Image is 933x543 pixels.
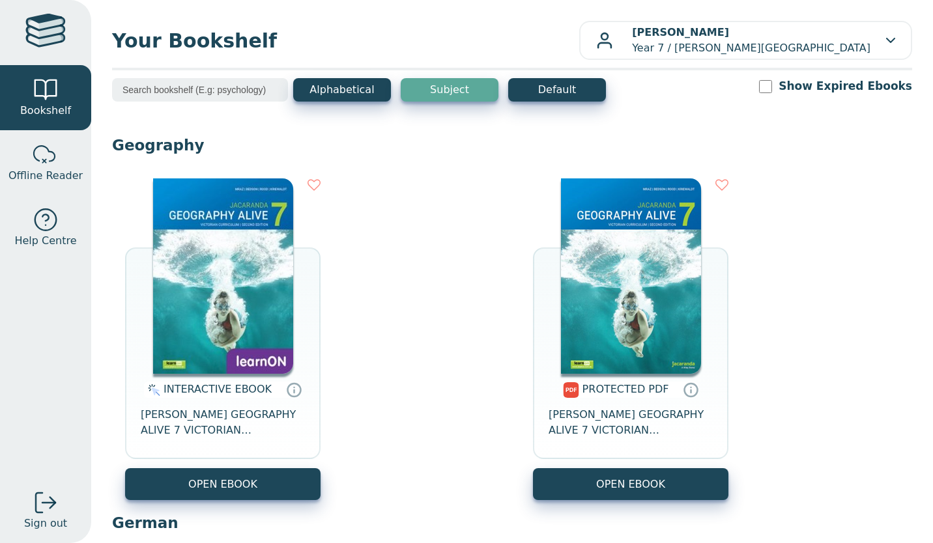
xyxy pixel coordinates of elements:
button: [PERSON_NAME]Year 7 / [PERSON_NAME][GEOGRAPHIC_DATA] [579,21,912,60]
button: Alphabetical [293,78,391,102]
b: [PERSON_NAME] [632,26,729,38]
span: Your Bookshelf [112,26,579,55]
a: OPEN EBOOK [533,468,728,500]
span: Sign out [24,516,67,531]
p: Year 7 / [PERSON_NAME][GEOGRAPHIC_DATA] [632,25,870,56]
img: bd87131b-adeb-4a9c-b49f-7f2164e7c076.png [561,178,701,374]
span: [PERSON_NAME] GEOGRAPHY ALIVE 7 VICTORIAN CURRICULUM LEARNON EBOOK 2E [141,407,305,438]
button: OPEN EBOOK [125,468,321,500]
img: pdf.svg [563,382,579,398]
span: INTERACTIVE EBOOK [164,383,272,395]
p: German [112,513,912,533]
img: cc9fd0c4-7e91-e911-a97e-0272d098c78b.jpg [153,178,293,374]
span: PROTECTED PDF [582,383,669,395]
img: interactive.svg [144,382,160,398]
input: Search bookshelf (E.g: psychology) [112,78,288,102]
span: Offline Reader [8,168,83,184]
button: Subject [401,78,498,102]
label: Show Expired Ebooks [779,78,912,94]
button: Default [508,78,606,102]
span: Bookshelf [20,103,71,118]
p: Geography [112,135,912,155]
span: Help Centre [14,233,76,249]
span: [PERSON_NAME] GEOGRAPHY ALIVE 7 VICTORIAN CURRICULUM LEARNON 2E [549,407,713,438]
a: Protected PDFs cannot be printed, copied or shared. They can be accessed online through Education... [683,382,698,397]
a: Interactive eBooks are accessed online via the publisher’s portal. They contain interactive resou... [286,382,302,397]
